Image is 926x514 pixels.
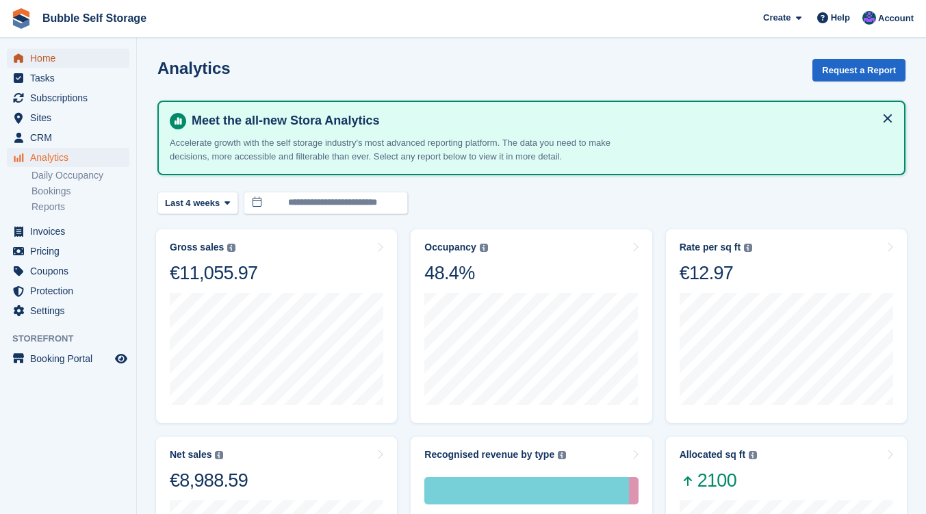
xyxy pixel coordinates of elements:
[31,201,129,214] a: Reports
[170,469,248,492] div: €8,988.59
[7,68,129,88] a: menu
[680,469,757,492] span: 2100
[7,242,129,261] a: menu
[680,242,741,253] div: Rate per sq ft
[424,242,476,253] div: Occupancy
[113,350,129,367] a: Preview store
[629,477,638,504] div: Protection
[812,59,905,81] button: Request a Report
[30,49,112,68] span: Home
[7,349,129,368] a: menu
[749,451,757,459] img: icon-info-grey-7440780725fd019a000dd9b08b2336e03edf1995a4989e88bcd33f0948082b44.svg
[680,261,752,285] div: €12.97
[31,169,129,182] a: Daily Occupancy
[7,222,129,241] a: menu
[831,11,850,25] span: Help
[37,7,152,29] a: Bubble Self Storage
[30,281,112,300] span: Protection
[170,242,224,253] div: Gross sales
[165,196,220,210] span: Last 4 weeks
[30,242,112,261] span: Pricing
[30,108,112,127] span: Sites
[30,349,112,368] span: Booking Portal
[227,244,235,252] img: icon-info-grey-7440780725fd019a000dd9b08b2336e03edf1995a4989e88bcd33f0948082b44.svg
[744,244,752,252] img: icon-info-grey-7440780725fd019a000dd9b08b2336e03edf1995a4989e88bcd33f0948082b44.svg
[7,88,129,107] a: menu
[424,477,629,504] div: Storage
[7,301,129,320] a: menu
[157,192,238,214] button: Last 4 weeks
[680,449,745,461] div: Allocated sq ft
[215,451,223,459] img: icon-info-grey-7440780725fd019a000dd9b08b2336e03edf1995a4989e88bcd33f0948082b44.svg
[7,108,129,127] a: menu
[170,136,649,163] p: Accelerate growth with the self storage industry's most advanced reporting platform. The data you...
[30,128,112,147] span: CRM
[7,281,129,300] a: menu
[7,261,129,281] a: menu
[30,301,112,320] span: Settings
[170,261,257,285] div: €11,055.97
[424,449,554,461] div: Recognised revenue by type
[30,88,112,107] span: Subscriptions
[12,332,136,346] span: Storefront
[30,148,112,167] span: Analytics
[31,185,129,198] a: Bookings
[11,8,31,29] img: stora-icon-8386f47178a22dfd0bd8f6a31ec36ba5ce8667c1dd55bd0f319d3a0aa187defe.svg
[30,261,112,281] span: Coupons
[170,449,211,461] div: Net sales
[30,222,112,241] span: Invoices
[7,148,129,167] a: menu
[763,11,790,25] span: Create
[186,113,893,129] h4: Meet the all-new Stora Analytics
[480,244,488,252] img: icon-info-grey-7440780725fd019a000dd9b08b2336e03edf1995a4989e88bcd33f0948082b44.svg
[30,68,112,88] span: Tasks
[878,12,914,25] span: Account
[424,261,487,285] div: 48.4%
[862,11,876,25] img: Stuart Jackson
[157,59,231,77] h2: Analytics
[7,128,129,147] a: menu
[7,49,129,68] a: menu
[558,451,566,459] img: icon-info-grey-7440780725fd019a000dd9b08b2336e03edf1995a4989e88bcd33f0948082b44.svg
